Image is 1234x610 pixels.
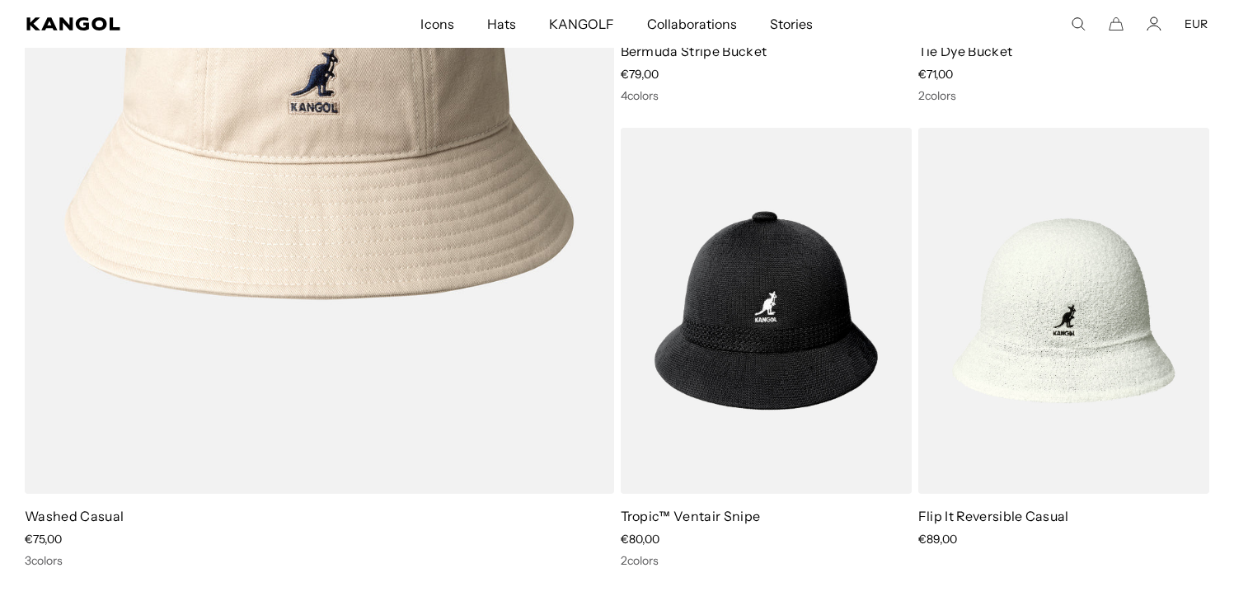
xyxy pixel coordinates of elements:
[25,553,614,568] div: 3 colors
[918,67,953,82] span: €71,00
[918,88,1209,103] div: 2 colors
[918,128,1209,493] img: Flip It Reversible Casual
[918,43,1012,59] a: Tie Dye Bucket
[621,67,659,82] span: €79,00
[918,532,957,547] span: €89,00
[1071,16,1086,31] summary: Search here
[1185,16,1208,31] button: EUR
[621,88,912,103] div: 4 colors
[25,508,124,524] a: Washed Casual
[621,508,761,524] a: Tropic™ Ventair Snipe
[26,17,279,30] a: Kangol
[1109,16,1124,31] button: Cart
[918,508,1069,524] a: Flip It Reversible Casual
[1147,16,1161,31] a: Account
[621,43,767,59] a: Bermuda Stripe Bucket
[621,532,659,547] span: €80,00
[25,532,62,547] span: €75,00
[621,128,912,493] img: Tropic™ Ventair Snipe
[621,553,912,568] div: 2 colors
